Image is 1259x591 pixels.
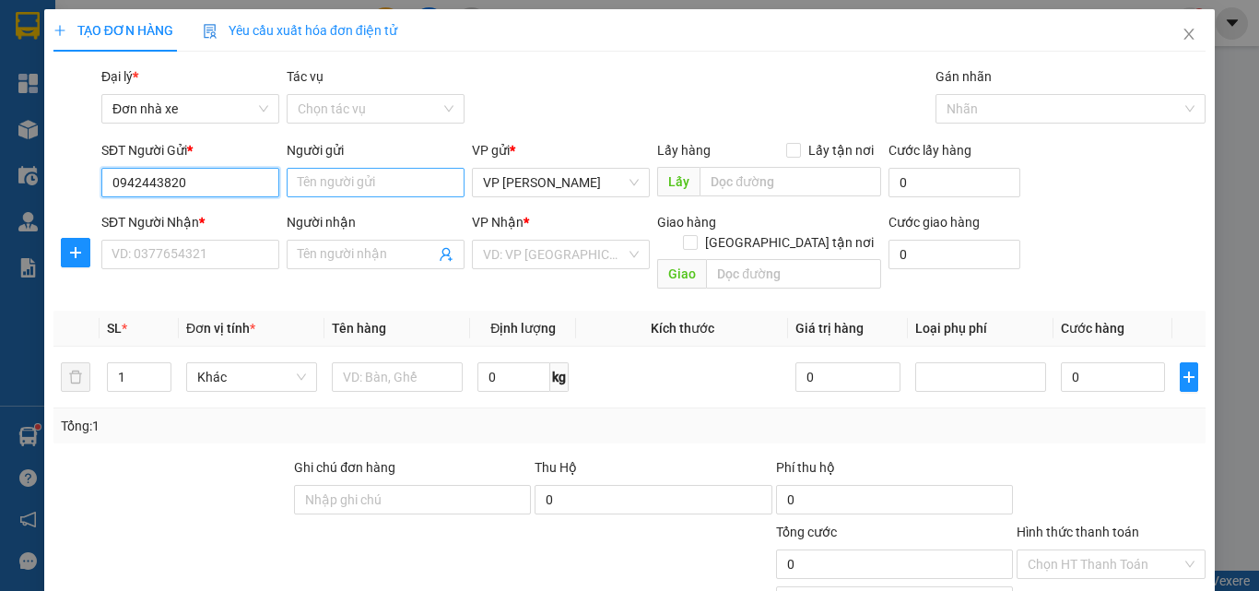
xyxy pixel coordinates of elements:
input: Cước giao hàng [888,240,1020,269]
strong: PHIẾU GỬI HÀNG [183,54,333,74]
button: plus [1180,362,1198,392]
span: Kích thước [651,321,714,336]
span: plus [62,245,89,260]
span: Lấy [657,167,700,196]
div: Người nhận [287,212,465,232]
div: SĐT Người Gửi [101,140,279,160]
div: VP gửi [472,140,650,160]
label: Ghi chú đơn hàng [294,460,395,475]
span: user-add [439,247,453,262]
span: Cước hàng [1061,321,1124,336]
span: Tên hàng [332,321,386,336]
span: Lấy tận nơi [801,140,881,160]
input: Dọc đường [700,167,881,196]
span: VP Nhận [472,215,524,230]
span: plus [53,24,66,37]
span: Giá trị hàng [795,321,864,336]
span: Website [177,98,220,112]
strong: CÔNG TY TNHH VĨNH QUANG [133,31,383,51]
span: Khác [197,363,306,391]
span: close [1182,27,1196,41]
span: Lấy hàng [657,143,711,158]
label: Tác vụ [287,69,324,84]
span: kg [550,362,569,392]
div: Tổng: 1 [61,416,488,436]
label: Gán nhãn [935,69,992,84]
button: plus [61,238,90,267]
div: Phí thu hộ [776,457,1013,485]
label: Hình thức thanh toán [1017,525,1139,539]
span: Giao [657,259,706,289]
span: Đại lý [101,69,138,84]
span: plus [1181,370,1197,384]
input: Dọc đường [706,259,881,289]
span: Yêu cầu xuất hóa đơn điện tử [203,23,397,38]
span: Định lượng [490,321,556,336]
span: Giao hàng [657,215,716,230]
img: logo [18,29,104,115]
span: Thu Hộ [535,460,577,475]
strong: Hotline : 0889 23 23 23 [198,77,318,91]
span: Đơn vị tính [186,321,255,336]
label: Cước lấy hàng [888,143,971,158]
button: delete [61,362,90,392]
div: Người gửi [287,140,465,160]
span: [GEOGRAPHIC_DATA] tận nơi [698,232,881,253]
label: Cước giao hàng [888,215,980,230]
span: Đơn nhà xe [112,95,268,123]
span: VP Võ Chí Công [483,169,639,196]
input: Ghi chú đơn hàng [294,485,531,514]
input: VD: Bàn, Ghế [332,362,463,392]
button: Close [1163,9,1215,61]
span: TẠO ĐƠN HÀNG [53,23,173,38]
img: icon [203,24,218,39]
span: Tổng cước [776,525,837,539]
div: SĐT Người Nhận [101,212,279,232]
input: Cước lấy hàng [888,168,1020,197]
strong: : [DOMAIN_NAME] [177,95,340,112]
span: SL [107,321,122,336]
th: Loại phụ phí [908,311,1053,347]
input: 0 [795,362,900,392]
